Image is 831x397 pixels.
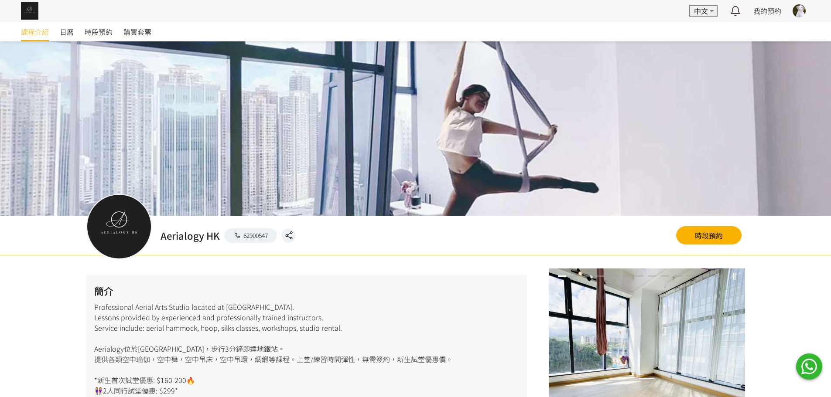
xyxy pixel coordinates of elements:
[224,228,277,243] a: 62900547
[85,27,113,37] span: 時段預約
[676,226,742,244] a: 時段預約
[60,22,74,41] a: 日曆
[85,22,113,41] a: 時段預約
[94,284,519,298] h2: 簡介
[123,22,151,41] a: 購買套票
[21,2,38,20] img: img_61c0148bb0266
[161,228,220,243] h2: Aerialogy HK
[753,6,781,16] a: 我的預約
[21,22,49,41] a: 課程介紹
[21,27,49,37] span: 課程介紹
[123,27,151,37] span: 購買套票
[60,27,74,37] span: 日曆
